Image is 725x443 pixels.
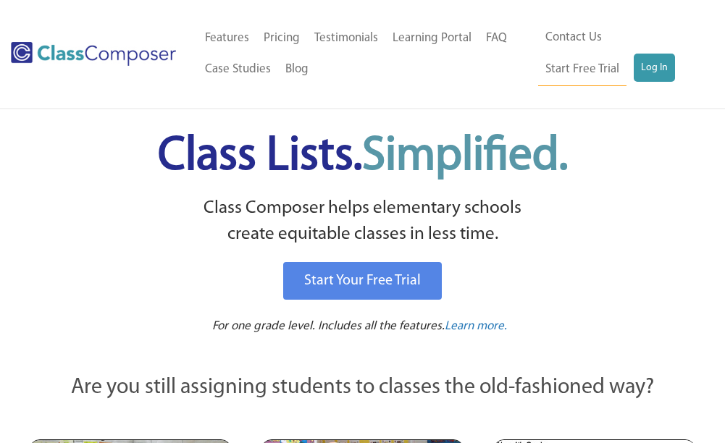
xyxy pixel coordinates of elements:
nav: Header Menu [198,22,539,86]
a: FAQ [479,22,514,54]
a: Contact Us [538,22,609,54]
a: Start Your Free Trial [283,262,442,300]
a: Start Free Trial [538,54,626,86]
a: Learn more. [445,318,507,336]
span: Class Lists. [158,133,568,180]
img: Class Composer [11,42,176,66]
a: Features [198,22,256,54]
p: Are you still assigning students to classes the old-fashioned way? [29,372,696,404]
a: Blog [278,54,316,85]
a: Pricing [256,22,307,54]
a: Learning Portal [385,22,479,54]
a: Case Studies [198,54,278,85]
a: Log In [634,54,675,83]
span: Simplified. [362,133,568,180]
span: Learn more. [445,320,507,332]
p: Class Composer helps elementary schools create equitable classes in less time. [14,195,711,248]
span: For one grade level. Includes all the features. [212,320,445,332]
a: Testimonials [307,22,385,54]
nav: Header Menu [538,22,703,86]
span: Start Your Free Trial [304,274,421,288]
